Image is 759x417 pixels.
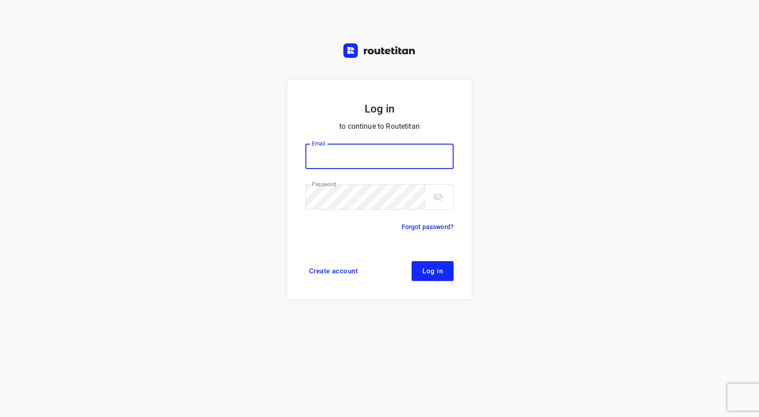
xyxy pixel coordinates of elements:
[305,261,361,281] a: Create account
[429,188,447,206] button: toggle password visibility
[343,43,416,60] a: Routetitan
[305,120,454,133] p: to continue to Routetitan
[422,267,443,275] span: Log in
[412,261,454,281] button: Log in
[305,101,454,117] h5: Log in
[343,43,416,58] img: Routetitan
[309,267,358,275] span: Create account
[402,221,454,232] a: Forgot password?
